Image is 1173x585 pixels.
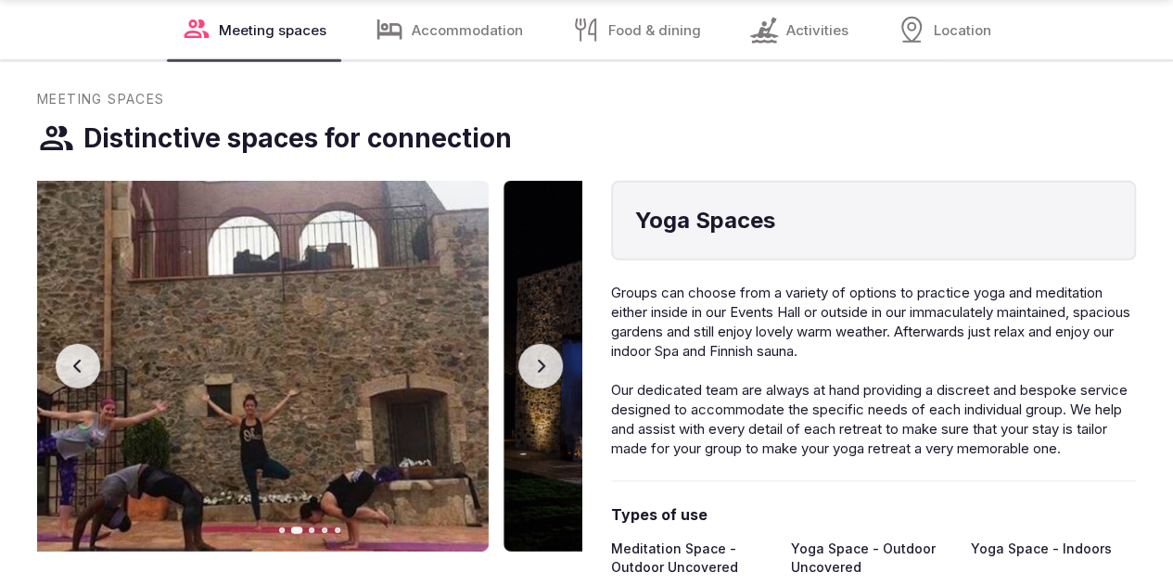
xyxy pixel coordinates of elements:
[611,381,1128,457] span: Our dedicated team are always at hand providing a discreet and bespoke service designed to accomm...
[37,90,165,108] span: Meeting Spaces
[322,528,327,533] button: Go to slide 4
[611,504,1136,525] span: Types of use
[611,284,1130,360] span: Groups can choose from a variety of options to practice yoga and meditation either inside in our ...
[971,540,1112,576] span: Yoga Space - Indoors
[309,528,314,533] button: Go to slide 3
[290,527,302,534] button: Go to slide 2
[791,540,956,576] span: Yoga Space - Outdoor Uncovered
[412,20,523,40] span: Accommodation
[611,540,776,576] span: Meditation Space - Outdoor Uncovered
[635,205,1112,236] h4: Yoga Spaces
[335,528,340,533] button: Go to slide 5
[219,20,326,40] span: Meeting spaces
[786,20,848,40] span: Activities
[279,528,285,533] button: Go to slide 1
[504,181,1048,552] img: Gallery image 3
[934,20,991,40] span: Location
[608,20,701,40] span: Food & dining
[83,121,512,157] h3: Distinctive spaces for connection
